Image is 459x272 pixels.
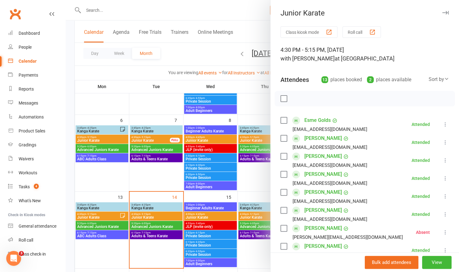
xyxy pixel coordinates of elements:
[8,26,65,40] a: Dashboard
[34,184,39,189] span: 4
[412,212,430,216] div: Attended
[280,46,449,63] div: 4:30 PM - 5:15 PM, [DATE]
[416,230,430,234] div: Absent
[429,75,449,83] div: Sort by
[8,152,65,166] a: Waivers
[8,54,65,68] a: Calendar
[293,125,367,133] div: [EMAIL_ADDRESS][DOMAIN_NAME]
[304,169,342,179] a: [PERSON_NAME]
[304,205,342,215] a: [PERSON_NAME]
[19,114,44,119] div: Automations
[19,73,38,78] div: Payments
[304,241,342,251] a: [PERSON_NAME]
[293,251,367,259] div: [EMAIL_ADDRESS][DOMAIN_NAME]
[8,219,65,233] a: General attendance kiosk mode
[19,251,24,256] span: 3
[19,59,37,64] div: Calendar
[304,151,342,161] a: [PERSON_NAME]
[271,9,459,17] div: Junior Karate
[412,140,430,145] div: Attended
[280,75,309,84] div: Attendees
[412,176,430,181] div: Attended
[8,68,65,82] a: Payments
[8,110,65,124] a: Automations
[304,187,342,197] a: [PERSON_NAME]
[342,26,381,38] button: Roll call
[422,256,452,269] button: View
[8,247,65,261] a: Class kiosk mode
[293,197,367,205] div: [EMAIL_ADDRESS][DOMAIN_NAME]
[19,45,32,50] div: People
[19,252,46,256] div: Class check-in
[19,170,37,175] div: Workouts
[8,138,65,152] a: Gradings
[19,238,33,243] div: Roll call
[8,124,65,138] a: Product Sales
[8,82,65,96] a: Reports
[367,75,411,84] div: places available
[19,156,34,161] div: Waivers
[335,55,395,62] span: at [GEOGRAPHIC_DATA]
[19,31,40,36] div: Dashboard
[412,158,430,163] div: Attended
[280,55,335,62] span: with [PERSON_NAME]
[293,179,367,187] div: [EMAIL_ADDRESS][DOMAIN_NAME]
[8,40,65,54] a: People
[321,76,328,83] div: 13
[19,198,41,203] div: What's New
[412,248,430,252] div: Attended
[8,180,65,194] a: Tasks 4
[412,194,430,198] div: Attended
[19,184,30,189] div: Tasks
[19,128,45,133] div: Product Sales
[19,142,36,147] div: Gradings
[367,76,374,83] div: 2
[365,256,418,269] button: Bulk add attendees
[304,223,342,233] a: [PERSON_NAME]
[19,100,38,105] div: Messages
[8,194,65,208] a: What's New
[6,251,21,266] iframe: Intercom live chat
[304,133,342,143] a: [PERSON_NAME]
[8,233,65,247] a: Roll call
[321,75,362,84] div: places booked
[8,96,65,110] a: Messages
[19,224,56,229] div: General attendance
[7,6,23,22] a: Clubworx
[293,215,367,223] div: [EMAIL_ADDRESS][DOMAIN_NAME]
[412,122,430,127] div: Attended
[293,161,367,169] div: [EMAIL_ADDRESS][DOMAIN_NAME]
[19,87,34,91] div: Reports
[293,233,403,241] div: [PERSON_NAME][EMAIL_ADDRESS][DOMAIN_NAME]
[8,166,65,180] a: Workouts
[280,26,338,38] button: Class kiosk mode
[293,143,367,151] div: [EMAIL_ADDRESS][DOMAIN_NAME]
[304,115,331,125] a: Esme Golds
